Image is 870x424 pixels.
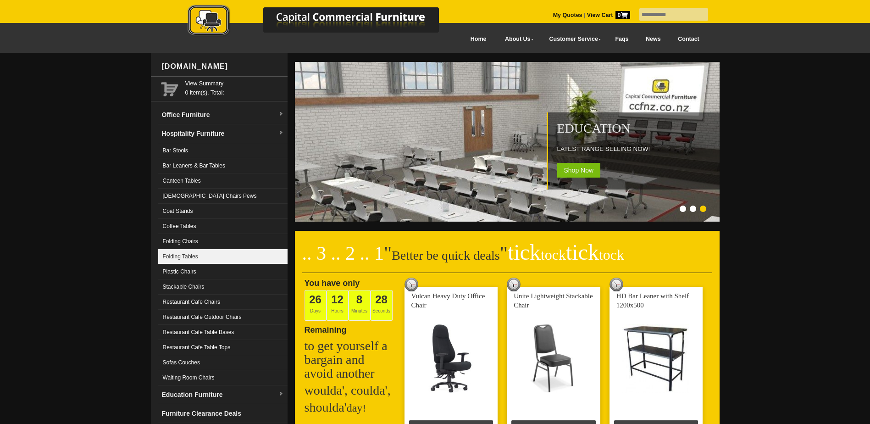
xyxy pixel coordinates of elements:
a: Plastic Chairs [158,264,288,279]
p: LATEST RANGE SELLING NOW! [557,145,715,154]
h2: Education [557,122,715,135]
a: My Quotes [553,12,582,18]
li: Page dot 2 [690,206,696,212]
a: Folding Chairs [158,234,288,249]
a: Coat Stands [158,204,288,219]
a: Waiting Room Chairs [158,370,288,385]
span: 8 [356,293,362,306]
a: About Us [495,29,539,50]
img: dropdown [278,391,284,397]
img: dropdown [278,112,284,117]
span: 28 [375,293,388,306]
li: Page dot 1 [680,206,686,212]
span: Seconds [371,290,393,321]
span: 12 [331,293,344,306]
a: Bar Leaners & Bar Tables [158,158,288,173]
a: News [637,29,669,50]
a: Education LATEST RANGE SELLING NOW! Shop Now [295,217,721,223]
a: Hospitality Furnituredropdown [158,124,288,143]
a: Folding Tables [158,249,288,264]
h2: shoulda' [305,401,396,415]
a: Canteen Tables [158,173,288,189]
span: " [384,243,392,264]
a: Restaurant Cafe Table Tops [158,340,288,355]
a: Bar Stools [158,143,288,158]
span: .. 3 .. 2 .. 1 [302,243,384,264]
span: 26 [309,293,321,306]
a: View Cart0 [585,12,630,18]
span: tick tick [508,240,624,264]
a: View Summary [185,79,284,88]
span: Remaining [305,322,347,335]
a: Contact [669,29,708,50]
span: tock [599,246,624,263]
a: [DEMOGRAPHIC_DATA] Chairs Pews [158,189,288,204]
span: day! [347,402,366,414]
span: 0 item(s), Total: [185,79,284,96]
img: Education [295,62,721,222]
a: Furniture Clearance Deals [158,404,288,423]
strong: View Cart [587,12,630,18]
h2: Better be quick deals [302,245,712,273]
a: Restaurant Cafe Chairs [158,295,288,310]
img: Capital Commercial Furniture Logo [162,5,483,38]
a: Stackable Chairs [158,279,288,295]
img: tick tock deal clock [507,278,521,291]
img: tick tock deal clock [610,278,623,291]
h2: to get yourself a bargain and avoid another [305,339,396,380]
a: Faqs [607,29,637,50]
img: tick tock deal clock [405,278,418,291]
a: Customer Service [539,29,606,50]
a: Restaurant Cafe Outdoor Chairs [158,310,288,325]
span: Days [305,290,327,321]
a: Sofas Couches [158,355,288,370]
h2: woulda', coulda', [305,384,396,397]
span: Shop Now [557,163,601,178]
span: Hours [327,290,349,321]
img: dropdown [278,130,284,136]
span: tock [541,246,566,263]
span: Minutes [349,290,371,321]
a: Capital Commercial Furniture Logo [162,5,483,41]
span: You have only [305,279,360,288]
div: [DOMAIN_NAME] [158,53,288,80]
li: Page dot 3 [700,206,706,212]
a: Education Furnituredropdown [158,385,288,404]
a: Office Furnituredropdown [158,106,288,124]
a: Restaurant Cafe Table Bases [158,325,288,340]
a: Coffee Tables [158,219,288,234]
span: 0 [615,11,630,19]
span: " [500,243,624,264]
